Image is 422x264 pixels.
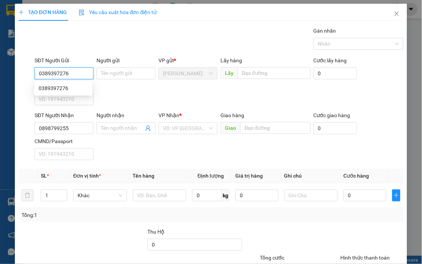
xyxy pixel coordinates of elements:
div: CMND/Passport [35,137,94,145]
div: 0389397276 [34,82,92,94]
span: Giao [220,122,240,134]
span: Định lượng [198,173,224,179]
input: Cước lấy hàng [314,67,357,79]
span: Lấy hàng [220,57,242,63]
div: 0389397276 [39,84,88,92]
label: Cước lấy hàng [314,57,347,63]
span: Đơn vị tính [73,173,101,179]
span: Lấy [220,67,238,79]
li: An Phú Travel [4,44,73,55]
span: TẠO ĐƠN HÀNG [19,9,67,15]
label: Hình thức thanh toán [341,255,390,261]
span: user-add [145,125,151,131]
label: Cước giao hàng [314,112,350,118]
span: close [394,11,400,17]
span: Thu Hộ [147,229,164,235]
span: Tổng cước [260,255,285,261]
span: SL [41,173,47,179]
input: Cước giao hàng [314,122,357,134]
button: delete [22,189,33,201]
div: Người nhận [96,111,156,119]
span: kg [222,189,229,201]
span: plus [393,192,400,198]
span: Phan Thiết [163,68,213,79]
button: Close [386,4,407,24]
input: Dọc đường [238,67,311,79]
th: Ghi chú [281,169,341,183]
span: Tên hàng [133,173,155,179]
span: Giao hàng [220,112,244,118]
div: SĐT Người Nhận [35,111,94,119]
input: Dọc đường [240,122,311,134]
span: Yêu cầu xuất hóa đơn điện tử [79,9,157,15]
span: Giá trị hàng [235,173,263,179]
span: Khác [78,190,122,201]
li: In ngày: 11:34 13/10 [4,55,73,65]
input: VD: Bàn, Ghế [133,189,186,201]
label: Gán nhãn [314,28,336,34]
div: Người gửi [96,56,156,65]
span: Cước hàng [344,173,369,179]
img: icon [79,10,85,16]
input: 0 [235,189,278,201]
div: Tổng: 1 [22,211,164,219]
span: VP Nhận [158,112,179,118]
div: VP gửi [158,56,217,65]
input: Ghi Chú [284,189,338,201]
span: plus [19,10,24,15]
div: SĐT Người Gửi [35,56,94,65]
button: plus [392,189,400,201]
